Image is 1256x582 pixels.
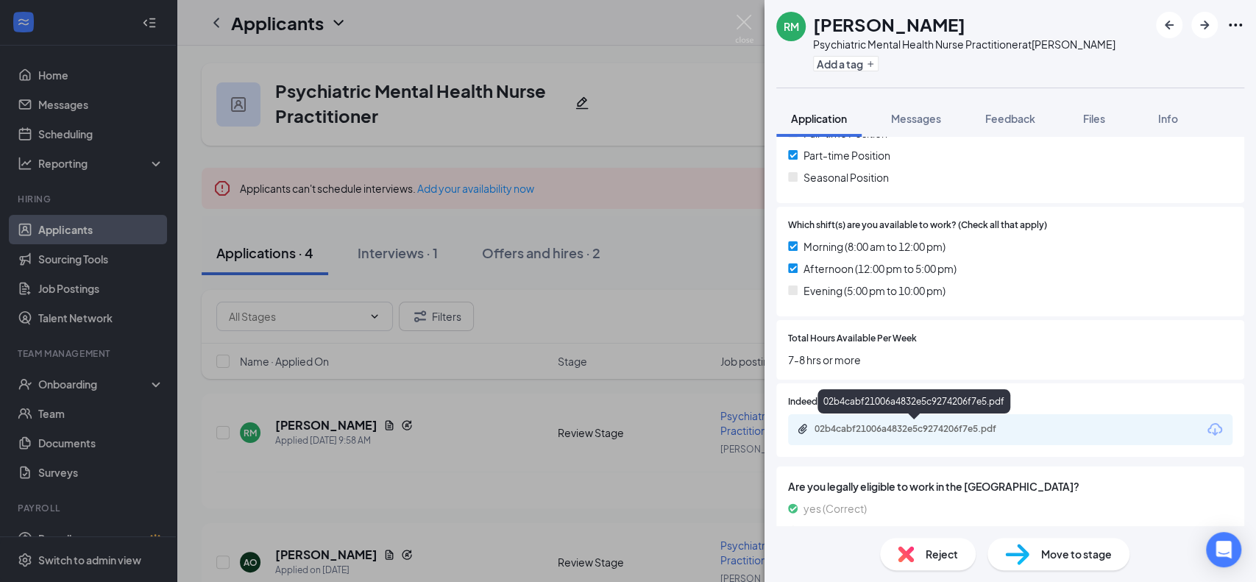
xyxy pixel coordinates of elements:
div: Open Intercom Messenger [1206,532,1241,567]
span: Application [791,112,847,125]
svg: Ellipses [1227,16,1244,34]
button: ArrowRight [1191,12,1218,38]
span: Total Hours Available Per Week [788,332,917,346]
span: Part-time Position [803,147,890,163]
div: 02b4cabf21006a4832e5c9274206f7e5.pdf [817,389,1010,414]
span: Evening (5:00 pm to 10:00 pm) [803,283,945,299]
div: 02b4cabf21006a4832e5c9274206f7e5.pdf [815,423,1021,435]
div: Psychiatric Mental Health Nurse Practitioner at [PERSON_NAME] [813,37,1115,52]
a: Paperclip02b4cabf21006a4832e5c9274206f7e5.pdf [797,423,1035,437]
span: Seasonal Position [803,169,889,185]
span: 7-8 hrs or more [788,352,1232,368]
span: no [803,522,816,539]
span: Messages [891,112,941,125]
span: Files [1083,112,1105,125]
span: yes (Correct) [803,500,867,517]
span: Which shift(s) are you available to work? (Check all that apply) [788,219,1047,233]
button: PlusAdd a tag [813,56,879,71]
span: Indeed Resume [788,395,853,409]
svg: Download [1206,421,1224,439]
span: Are you legally eligible to work in the [GEOGRAPHIC_DATA]? [788,478,1232,494]
span: Reject [926,546,958,562]
span: Afternoon (12:00 pm to 5:00 pm) [803,260,957,277]
span: Move to stage [1041,546,1112,562]
button: ArrowLeftNew [1156,12,1182,38]
span: Feedback [985,112,1035,125]
span: Info [1158,112,1178,125]
svg: Paperclip [797,423,809,435]
h1: [PERSON_NAME] [813,12,965,37]
svg: ArrowRight [1196,16,1213,34]
div: RM [784,19,799,34]
span: Morning (8:00 am to 12:00 pm) [803,238,945,255]
svg: Plus [866,60,875,68]
svg: ArrowLeftNew [1160,16,1178,34]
